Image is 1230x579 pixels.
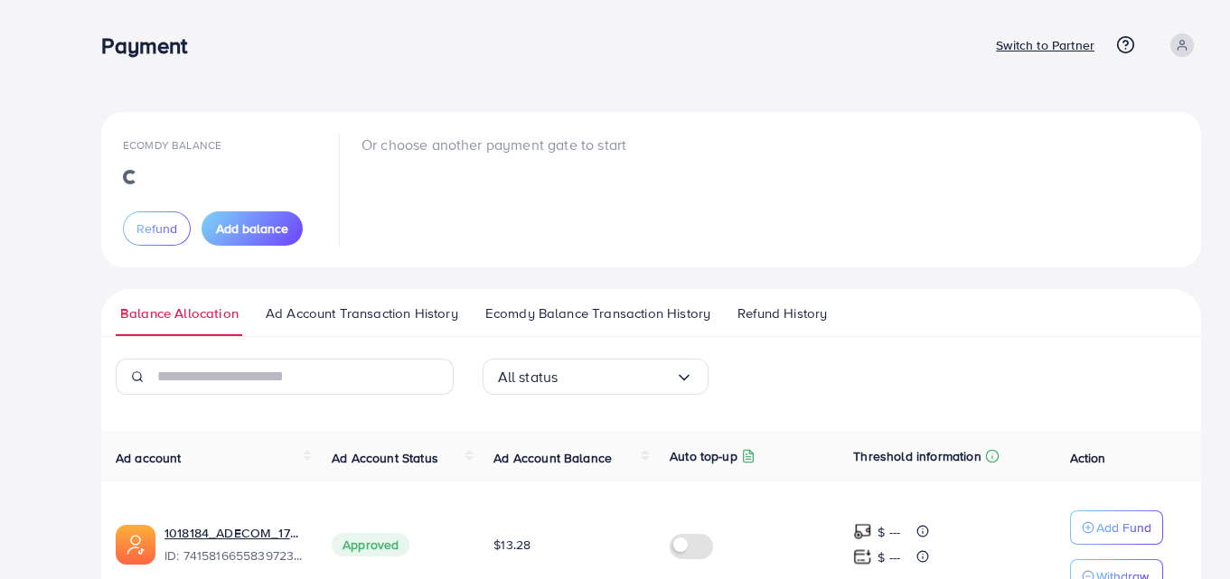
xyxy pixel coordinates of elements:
[120,304,239,323] span: Balance Allocation
[853,547,872,566] img: top-up amount
[136,219,177,238] span: Refund
[101,33,202,59] h3: Payment
[164,546,303,565] span: ID: 7415816655839723537
[485,304,710,323] span: Ecomdy Balance Transaction History
[123,137,221,153] span: Ecomdy Balance
[493,536,530,554] span: $13.28
[853,445,981,467] p: Threshold information
[670,445,737,467] p: Auto top-up
[116,525,155,565] img: ic-ads-acc.e4c84228.svg
[878,546,900,568] p: $ ---
[853,522,872,541] img: top-up amount
[216,219,288,238] span: Add balance
[737,304,827,323] span: Refund History
[558,363,674,391] input: Search for option
[498,363,559,391] span: All status
[878,521,900,543] p: $ ---
[361,134,626,155] p: Or choose another payment gate to start
[1070,449,1106,467] span: Action
[266,304,458,323] span: Ad Account Transaction History
[1096,517,1151,538] p: Add Fund
[202,211,303,246] button: Add balance
[164,524,303,542] a: 1018184_ADECOM_1726629369576
[332,449,438,467] span: Ad Account Status
[123,211,191,246] button: Refund
[483,359,709,395] div: Search for option
[332,533,409,556] span: Approved
[996,34,1094,56] p: Switch to Partner
[164,524,303,565] div: <span class='underline'>1018184_ADECOM_1726629369576</span></br>7415816655839723537
[493,449,612,467] span: Ad Account Balance
[116,449,182,467] span: Ad account
[1070,510,1163,545] button: Add Fund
